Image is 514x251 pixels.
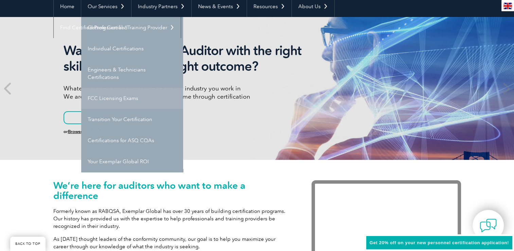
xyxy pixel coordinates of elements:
p: As [DATE] thought leaders of the conformity community, our goal is to help you maximize your care... [53,235,291,250]
a: Learn More [64,111,134,124]
p: Formerly known as RABQSA, Exemplar Global has over 30 years of building certification programs. O... [53,207,291,230]
img: contact-chat.png [480,217,497,234]
a: Transition Your Certification [81,109,183,130]
a: BACK TO TOP [10,237,46,251]
span: Get 20% off on your new personnel certification application! [370,240,509,245]
h6: or [64,129,318,134]
a: Your Exemplar Global ROI [81,151,183,172]
img: en [503,3,512,9]
a: Individual Certifications [81,38,183,59]
a: Find Certified Professional / Training Provider [54,17,181,38]
a: Certifications for ASQ CQAs [81,130,183,151]
p: Whatever language you speak or whatever industry you work in We are here to support your desired ... [64,84,318,101]
a: Engineers & Technicians Certifications [81,59,183,88]
h2: Want to be the right Auditor with the right skills to deliver the right outcome? [64,43,318,74]
a: Browse All Certifications [68,129,116,134]
a: FCC Licensing Exams [81,88,183,109]
h1: We’re here for auditors who want to make a difference [53,180,291,201]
